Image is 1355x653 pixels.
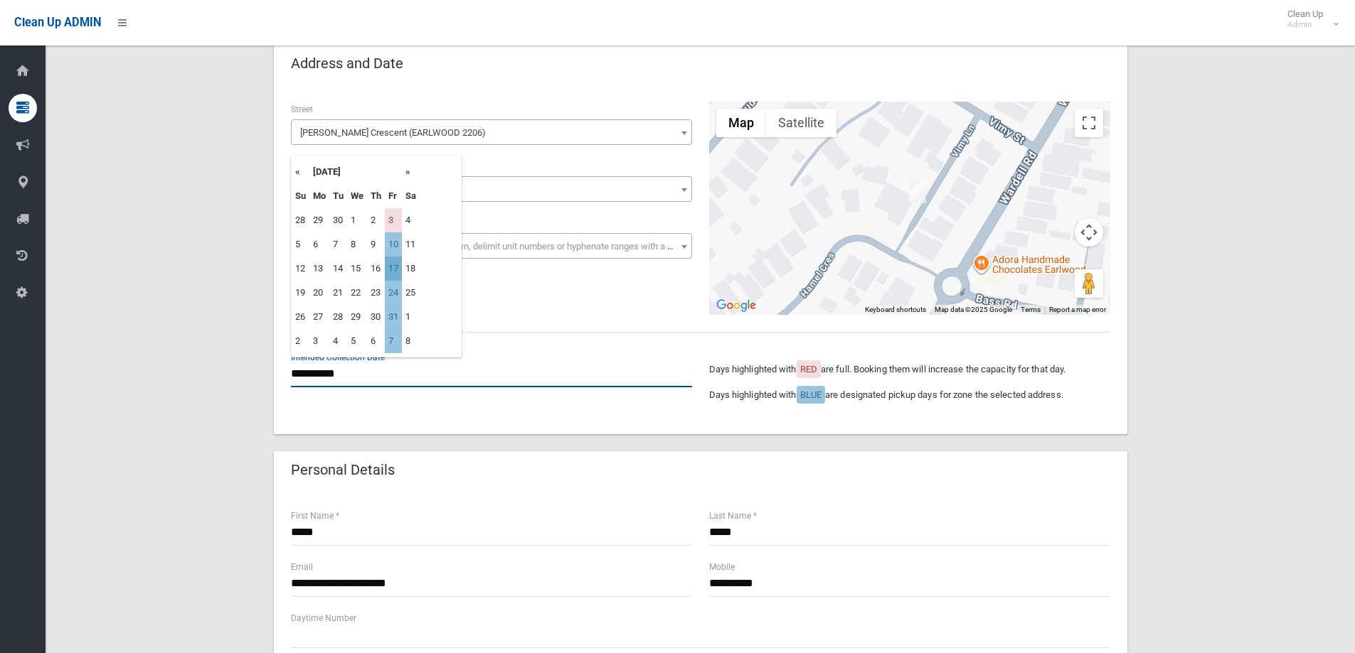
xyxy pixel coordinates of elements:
button: Show satellite imagery [766,109,836,137]
td: 14 [329,257,347,281]
td: 24 [385,281,402,305]
td: 2 [367,208,385,232]
p: Days highlighted with are full. Booking them will increase the capacity for that day. [709,361,1110,378]
td: 27 [309,305,329,329]
button: Map camera controls [1075,218,1103,247]
header: Personal Details [274,456,412,484]
td: 21 [329,281,347,305]
th: Mo [309,184,329,208]
span: 1 [291,176,692,202]
th: Su [292,184,309,208]
td: 6 [309,232,329,257]
p: Days highlighted with are designated pickup days for zone the selected address. [709,387,1110,404]
a: Terms (opens in new tab) [1021,306,1041,313]
td: 18 [402,257,420,281]
td: 8 [347,232,367,257]
a: Report a map error [1049,306,1106,313]
small: Admin [1287,19,1323,30]
div: 1 Hamel Crescent, EARLWOOD NSW 2206 [909,179,926,203]
span: Select the unit number from the dropdown, delimit unit numbers or hyphenate ranges with a comma [300,241,698,252]
button: Drag Pegman onto the map to open Street View [1075,269,1103,298]
td: 30 [329,208,347,232]
button: Toggle fullscreen view [1075,109,1103,137]
th: Th [367,184,385,208]
button: Show street map [716,109,766,137]
td: 10 [385,232,402,257]
span: Clean Up [1280,9,1337,30]
td: 28 [329,305,347,329]
button: Keyboard shortcuts [865,305,926,315]
td: 20 [309,281,329,305]
td: 16 [367,257,385,281]
td: 6 [367,329,385,353]
header: Address and Date [274,50,420,77]
span: Clean Up ADMIN [14,16,101,29]
td: 23 [367,281,385,305]
th: [DATE] [309,160,402,184]
td: 4 [329,329,347,353]
td: 11 [402,232,420,257]
td: 29 [347,305,367,329]
td: 1 [347,208,367,232]
td: 3 [385,208,402,232]
span: 1 [294,180,689,200]
td: 29 [309,208,329,232]
th: Tu [329,184,347,208]
th: Fr [385,184,402,208]
td: 17 [385,257,402,281]
td: 7 [385,329,402,353]
th: » [402,160,420,184]
td: 4 [402,208,420,232]
a: Open this area in Google Maps (opens a new window) [713,296,760,315]
span: Hamel Crescent (EARLWOOD 2206) [294,123,689,143]
span: BLUE [800,389,822,400]
td: 12 [292,257,309,281]
td: 30 [367,305,385,329]
span: RED [800,364,817,374]
td: 7 [329,232,347,257]
td: 1 [402,305,420,329]
span: Hamel Crescent (EARLWOOD 2206) [291,119,692,145]
th: Sa [402,184,420,208]
th: « [292,160,309,184]
td: 8 [402,329,420,353]
td: 28 [292,208,309,232]
td: 5 [292,232,309,257]
td: 19 [292,281,309,305]
td: 25 [402,281,420,305]
td: 5 [347,329,367,353]
td: 15 [347,257,367,281]
td: 13 [309,257,329,281]
td: 3 [309,329,329,353]
td: 9 [367,232,385,257]
th: We [347,184,367,208]
td: 31 [385,305,402,329]
td: 26 [292,305,309,329]
td: 22 [347,281,367,305]
td: 2 [292,329,309,353]
span: Map data ©2025 Google [935,306,1012,313]
img: Google [713,296,760,315]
